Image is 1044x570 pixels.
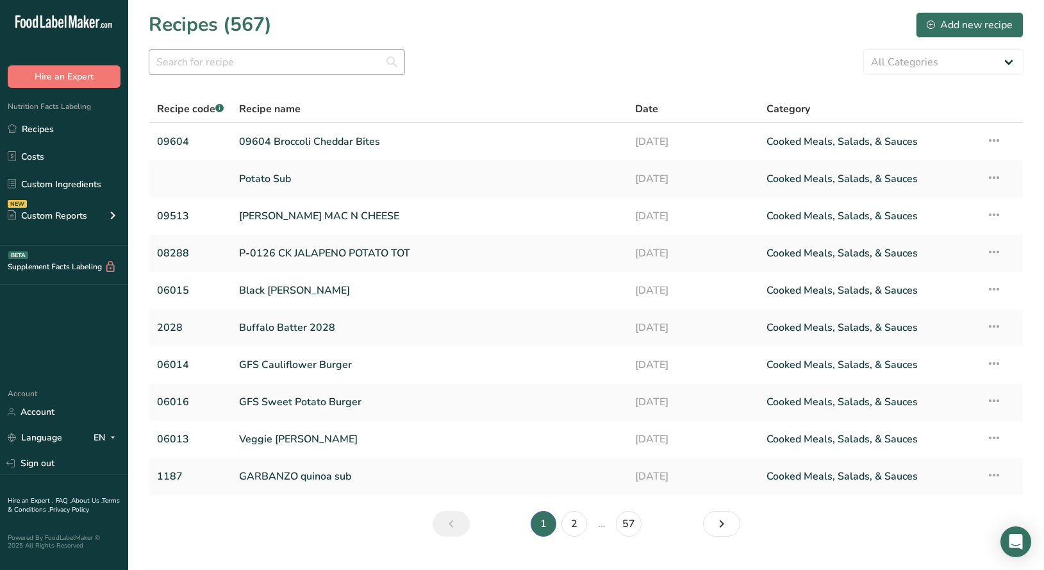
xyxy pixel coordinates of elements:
[635,203,752,230] a: [DATE]
[635,426,752,453] a: [DATE]
[766,314,971,341] a: Cooked Meals, Salads, & Sauces
[239,314,619,341] a: Buffalo Batter 2028
[616,511,642,537] a: Page 57.
[239,128,619,155] a: 09604 Broccoli Cheddar Bites
[8,209,87,222] div: Custom Reports
[8,426,62,449] a: Language
[635,314,752,341] a: [DATE]
[8,496,120,514] a: Terms & Conditions .
[635,389,752,415] a: [DATE]
[927,17,1013,33] div: Add new recipe
[766,128,971,155] a: Cooked Meals, Salads, & Sauces
[94,430,120,446] div: EN
[635,463,752,490] a: [DATE]
[766,240,971,267] a: Cooked Meals, Salads, & Sauces
[766,389,971,415] a: Cooked Meals, Salads, & Sauces
[239,389,619,415] a: GFS Sweet Potato Burger
[561,511,587,537] a: Page 2.
[8,534,120,549] div: Powered By FoodLabelMaker © 2025 All Rights Reserved
[149,49,405,75] input: Search for recipe
[635,165,752,192] a: [DATE]
[1000,526,1031,557] div: Open Intercom Messenger
[8,496,53,505] a: Hire an Expert .
[157,102,224,116] span: Recipe code
[157,240,224,267] a: 08288
[239,203,619,230] a: [PERSON_NAME] MAC N CHEESE
[239,165,619,192] a: Potato Sub
[157,389,224,415] a: 06016
[56,496,71,505] a: FAQ .
[239,463,619,490] a: GARBANZO quinoa sub
[635,277,752,304] a: [DATE]
[766,277,971,304] a: Cooked Meals, Salads, & Sauces
[157,351,224,378] a: 06014
[8,251,28,259] div: BETA
[766,463,971,490] a: Cooked Meals, Salads, & Sauces
[157,277,224,304] a: 06015
[157,203,224,230] a: 09513
[157,426,224,453] a: 06013
[433,511,470,537] a: Previous page
[157,463,224,490] a: 1187
[766,101,810,117] span: Category
[766,351,971,378] a: Cooked Meals, Salads, & Sauces
[239,426,619,453] a: Veggie [PERSON_NAME]
[916,12,1023,38] button: Add new recipe
[49,505,89,514] a: Privacy Policy
[635,351,752,378] a: [DATE]
[635,240,752,267] a: [DATE]
[71,496,102,505] a: About Us .
[239,351,619,378] a: GFS Cauliflower Burger
[766,203,971,230] a: Cooked Meals, Salads, & Sauces
[766,426,971,453] a: Cooked Meals, Salads, & Sauces
[239,240,619,267] a: P-0126 CK JALAPENO POTATO TOT
[635,101,658,117] span: Date
[149,10,272,39] h1: Recipes (567)
[8,200,27,208] div: NEW
[8,65,120,88] button: Hire an Expert
[157,314,224,341] a: 2028
[239,101,301,117] span: Recipe name
[703,511,740,537] a: Next page
[239,277,619,304] a: Black [PERSON_NAME]
[157,128,224,155] a: 09604
[766,165,971,192] a: Cooked Meals, Salads, & Sauces
[635,128,752,155] a: [DATE]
